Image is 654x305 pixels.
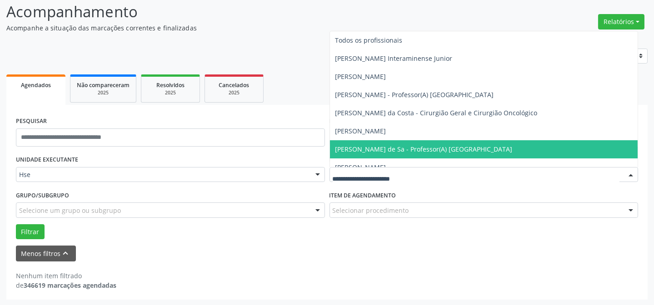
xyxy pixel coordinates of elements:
p: Acompanhamento [6,0,455,23]
span: Selecione um grupo ou subgrupo [19,206,121,215]
strong: 346619 marcações agendadas [24,281,116,290]
label: Item de agendamento [329,188,396,202]
button: Menos filtroskeyboard_arrow_up [16,246,76,261]
span: Agendados [21,81,51,89]
span: [PERSON_NAME] [335,163,386,172]
span: [PERSON_NAME] Interaminense Junior [335,54,453,63]
span: Todos os profissionais [335,36,403,44]
span: [PERSON_NAME] - Professor(A) [GEOGRAPHIC_DATA] [335,90,494,99]
span: [PERSON_NAME] [335,72,386,81]
div: Nenhum item filtrado [16,271,116,280]
span: Cancelados [219,81,250,89]
span: Selecionar procedimento [333,206,409,215]
label: Grupo/Subgrupo [16,188,69,202]
span: Não compareceram [77,81,130,89]
label: UNIDADE EXECUTANTE [16,153,78,167]
div: 2025 [148,89,193,96]
button: Filtrar [16,224,45,240]
p: Acompanhe a situação das marcações correntes e finalizadas [6,23,455,33]
span: Hse [19,170,306,179]
div: 2025 [77,89,130,96]
span: [PERSON_NAME] da Costa - Cirurgião Geral e Cirurgião Oncológico [335,108,538,117]
span: [PERSON_NAME] de Sa - Professor(A) [GEOGRAPHIC_DATA] [335,145,513,153]
div: 2025 [211,89,257,96]
span: Resolvidos [156,81,185,89]
i: keyboard_arrow_up [61,248,71,258]
label: PESQUISAR [16,114,47,128]
button: Relatórios [598,14,644,30]
div: de [16,280,116,290]
span: [PERSON_NAME] [335,127,386,135]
